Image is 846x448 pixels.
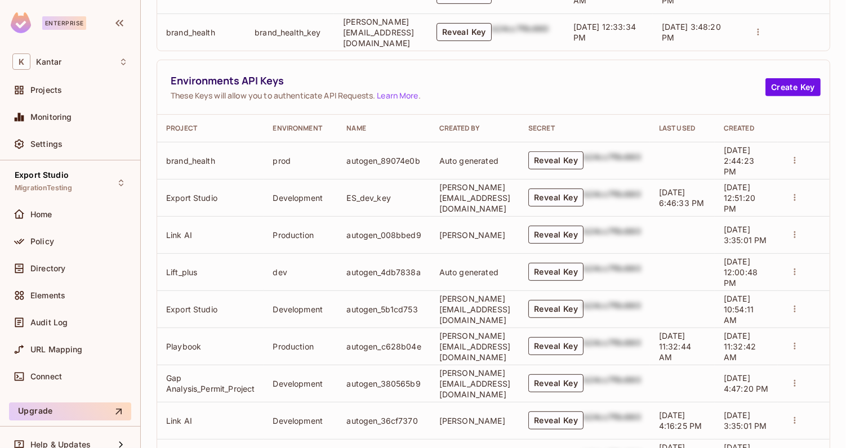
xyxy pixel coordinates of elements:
span: [DATE] 10:54:11 AM [724,294,754,325]
span: Connect [30,372,62,381]
span: Directory [30,264,65,273]
button: Reveal Key [528,411,584,429]
div: Created By [439,124,510,133]
div: b24cc7f8c660 [492,23,549,41]
span: [DATE] 3:35:01 PM [724,225,767,245]
button: actions [787,413,803,428]
button: actions [787,375,803,391]
button: actions [750,24,766,40]
span: URL Mapping [30,345,83,354]
div: Secret [528,124,641,133]
span: [DATE] 4:47:20 PM [724,373,769,393]
td: [PERSON_NAME] [430,216,519,253]
img: SReyMgAAAABJRU5ErkJggg== [11,12,31,33]
button: actions [787,190,803,205]
td: autogen_4db7838a [337,253,430,290]
div: Enterprise [42,16,86,30]
div: b24cc7f8c660 [584,226,641,244]
div: b24cc7f8c660 [584,411,641,429]
span: Environments API Keys [171,74,765,88]
button: Reveal Key [528,226,584,244]
td: autogen_c628b04e [337,328,430,365]
div: Environment [273,124,328,133]
button: Reveal Key [528,300,584,318]
span: Export Studio [15,171,69,180]
span: K [12,53,30,70]
span: Projects [30,86,62,95]
td: Export Studio [157,179,264,216]
td: dev [264,253,337,290]
span: [DATE] 6:46:33 PM [659,187,705,208]
div: b24cc7f8c660 [584,300,641,318]
span: MigrationTesting [15,183,72,192]
div: Last Used [659,124,706,133]
button: Reveal Key [437,23,492,41]
div: b24cc7f8c660 [584,374,641,392]
span: Elements [30,291,65,300]
td: [PERSON_NAME][EMAIL_ADDRESS][DOMAIN_NAME] [430,365,519,402]
span: Workspace: Kantar [36,57,61,66]
button: Reveal Key [528,189,584,207]
td: Auto generated [430,253,519,290]
td: brand_health_key [246,14,334,51]
span: [DATE] 11:32:42 AM [724,331,756,362]
td: Auto generated [430,142,519,179]
button: actions [787,338,803,354]
td: Export Studio [157,290,264,328]
span: [DATE] 12:51:20 PM [724,182,755,213]
span: [DATE] 3:35:01 PM [724,410,767,431]
span: [DATE] 12:00:48 PM [724,257,758,288]
td: Development [264,290,337,328]
span: [DATE] 2:44:23 PM [724,145,754,176]
td: Production [264,328,337,365]
button: actions [787,264,803,280]
span: These Keys will allow you to authenticate API Requests. . [171,90,765,101]
td: autogen_380565b9 [337,365,430,402]
td: [PERSON_NAME] [430,402,519,439]
span: [DATE] 3:48:20 PM [662,22,721,42]
div: b24cc7f8c660 [584,189,641,207]
td: Development [264,365,337,402]
button: actions [787,301,803,317]
td: autogen_36cf7370 [337,402,430,439]
button: Upgrade [9,402,131,420]
span: [DATE] 4:16:25 PM [659,410,702,431]
td: Gap Analysis_Permit_Project [157,365,264,402]
td: autogen_008bbed9 [337,216,430,253]
td: prod [264,142,337,179]
td: Production [264,216,337,253]
button: Reveal Key [528,151,584,169]
td: [PERSON_NAME][EMAIL_ADDRESS][DOMAIN_NAME] [430,328,519,365]
span: [DATE] 11:32:44 AM [659,331,691,362]
td: [PERSON_NAME][EMAIL_ADDRESS][DOMAIN_NAME] [430,179,519,216]
div: Name [346,124,421,133]
div: Project [166,124,255,133]
button: Reveal Key [528,263,584,281]
td: Development [264,179,337,216]
span: Policy [30,237,54,246]
td: [PERSON_NAME][EMAIL_ADDRESS][DOMAIN_NAME] [430,290,519,328]
button: Reveal Key [528,337,584,355]
button: Reveal Key [528,374,584,392]
td: brand_health [157,14,246,51]
span: Home [30,210,52,219]
td: autogen_5b1cd753 [337,290,430,328]
span: Audit Log [30,318,68,327]
td: Playbook [157,328,264,365]
td: Development [264,402,337,439]
div: b24cc7f8c660 [584,151,641,169]
div: Created [724,124,769,133]
button: actions [787,153,803,168]
span: [DATE] 12:33:34 PM [573,22,636,42]
td: brand_health [157,142,264,179]
button: actions [787,227,803,243]
button: Create Key [765,78,821,96]
td: Link AI [157,402,264,439]
span: Monitoring [30,113,72,122]
a: Learn More [377,90,418,101]
div: b24cc7f8c660 [584,337,641,355]
td: ES_dev_key [337,179,430,216]
td: Link AI [157,216,264,253]
div: b24cc7f8c660 [584,263,641,281]
td: [PERSON_NAME][EMAIL_ADDRESS][DOMAIN_NAME] [334,14,428,51]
